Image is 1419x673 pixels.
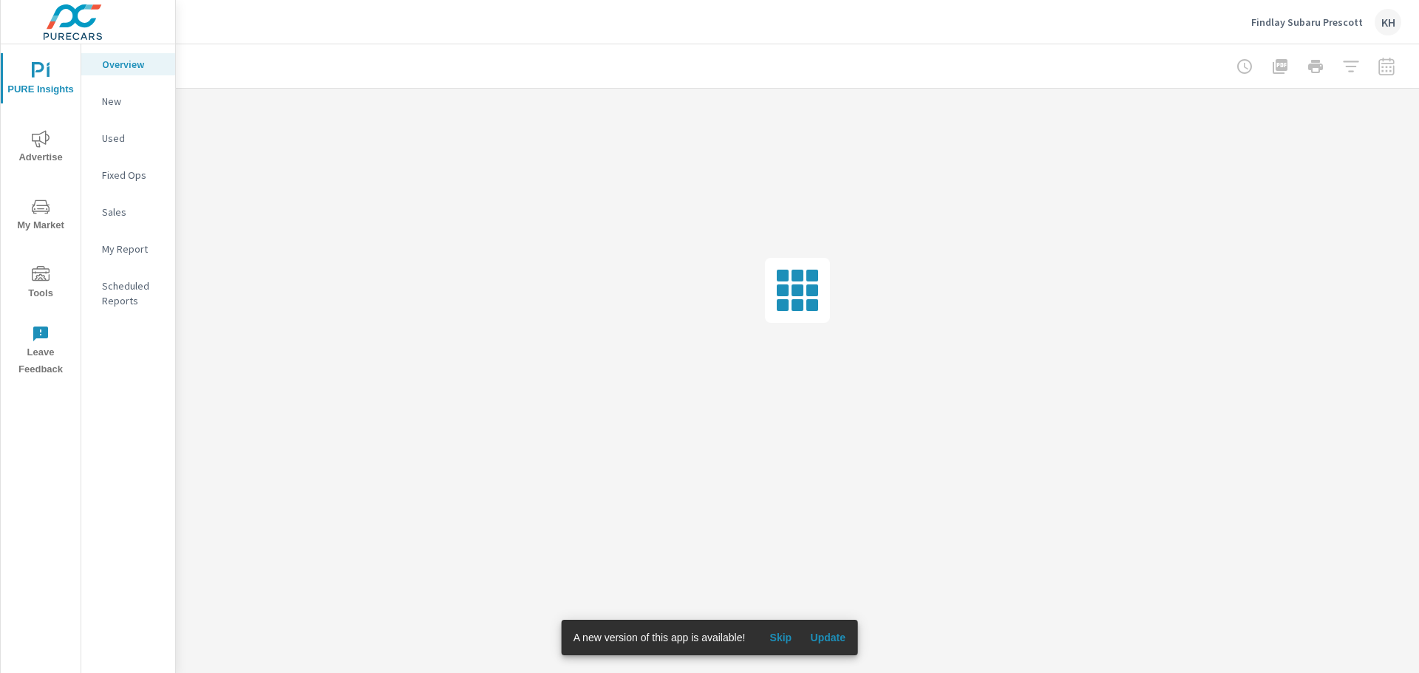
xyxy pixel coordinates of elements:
[102,168,163,182] p: Fixed Ops
[5,62,76,98] span: PURE Insights
[810,631,845,644] span: Update
[5,266,76,302] span: Tools
[102,131,163,146] p: Used
[574,632,746,643] span: A new version of this app is available!
[81,164,175,186] div: Fixed Ops
[102,205,163,219] p: Sales
[5,198,76,234] span: My Market
[1375,9,1401,35] div: KH
[5,325,76,378] span: Leave Feedback
[102,242,163,256] p: My Report
[102,94,163,109] p: New
[1,44,81,384] div: nav menu
[81,201,175,223] div: Sales
[804,626,851,649] button: Update
[81,127,175,149] div: Used
[763,631,798,644] span: Skip
[81,238,175,260] div: My Report
[102,279,163,308] p: Scheduled Reports
[81,53,175,75] div: Overview
[102,57,163,72] p: Overview
[81,90,175,112] div: New
[757,626,804,649] button: Skip
[81,275,175,312] div: Scheduled Reports
[5,130,76,166] span: Advertise
[1251,16,1363,29] p: Findlay Subaru Prescott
